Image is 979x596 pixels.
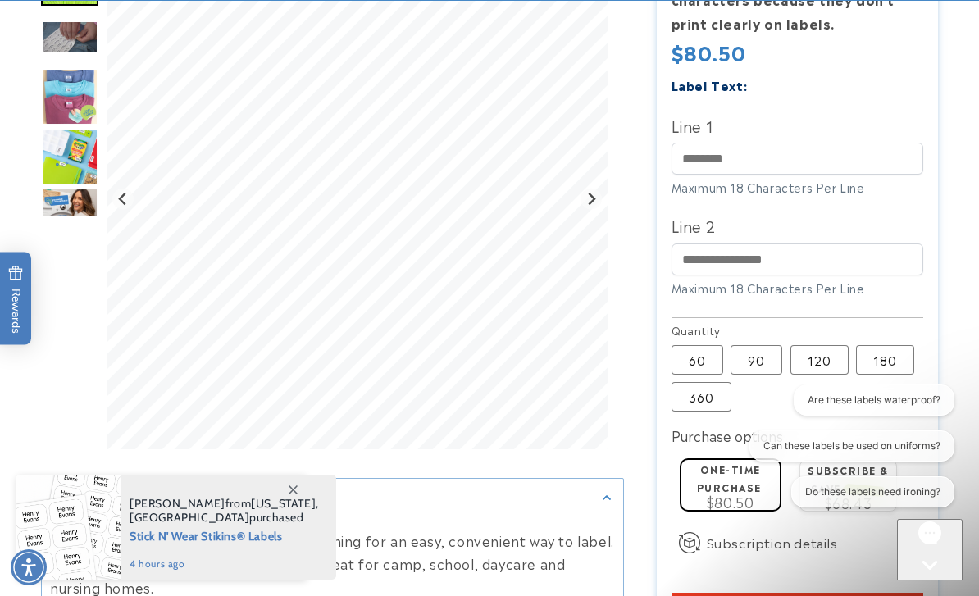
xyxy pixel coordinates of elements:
[672,345,723,375] label: 60
[726,384,963,522] iframe: Gorgias live chat conversation starters
[41,188,98,245] div: Go to slide 6
[251,496,316,511] span: [US_STATE]
[130,510,249,525] span: [GEOGRAPHIC_DATA]
[41,188,98,245] img: Stick N' Wear® Labels - Label Land
[112,188,134,210] button: Previous slide
[672,179,924,196] div: Maximum 18 Characters Per Line
[707,533,838,553] span: Subscription details
[41,68,98,125] img: Stick N' Wear® Labels - Label Land
[8,265,24,333] span: Rewards
[11,549,47,585] div: Accessibility Menu
[672,75,748,94] label: Label Text:
[672,280,924,297] div: Maximum 18 Characters Per Line
[672,212,924,239] label: Line 2
[672,322,722,339] legend: Quantity
[130,525,319,545] span: Stick N' Wear Stikins® Labels
[731,345,782,375] label: 90
[672,37,746,66] span: $80.50
[672,112,924,139] label: Line 1
[41,128,98,185] img: Stick N' Wear® Labels - Label Land
[41,128,98,185] div: Go to slide 5
[581,188,603,210] button: Next slide
[790,345,849,375] label: 120
[897,519,963,580] iframe: Gorgias live chat messenger
[41,20,98,53] img: null
[130,557,319,571] span: 4 hours ago
[672,382,731,412] label: 360
[707,492,754,512] span: $80.50
[41,68,98,125] div: Go to slide 4
[13,465,207,514] iframe: Sign Up via Text for Offers
[672,425,783,445] label: Purchase options
[130,497,319,525] span: from , purchased
[856,345,914,375] label: 180
[41,8,98,66] div: Go to slide 3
